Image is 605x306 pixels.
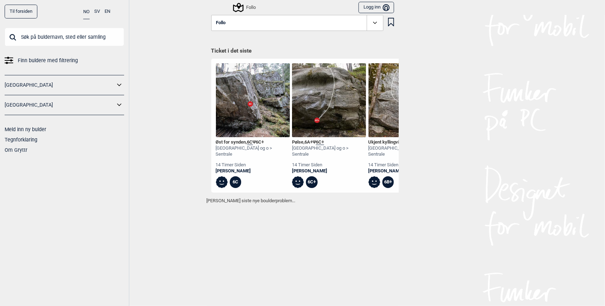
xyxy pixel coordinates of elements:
input: Søk på buldernavn, sted eller samling [5,28,124,46]
span: 6A+ [304,139,313,145]
img: Ost for synden 200329 [216,63,290,137]
a: Om Gryttr [5,147,27,153]
button: EN [105,5,110,18]
img: Ukjent kyllingvinge 230902 [368,63,442,137]
div: [GEOGRAPHIC_DATA] og o > Sentrale [216,145,290,157]
div: [GEOGRAPHIC_DATA] og o > Sentrale [292,145,366,157]
div: Øst for synden , Ψ [216,139,290,145]
button: SV [94,5,100,18]
button: Logg inn [359,2,394,14]
div: 14 timer siden [292,162,366,168]
a: Finn buldere med filtrering [5,55,124,66]
span: 6C [247,139,253,145]
a: Tegnforklaring [5,137,37,143]
img: Polse SS 200526 [292,63,366,137]
div: Follo [234,3,256,12]
span: 6C+ [316,139,324,145]
div: Pølse , Ψ [292,139,366,145]
button: Follo [211,15,383,31]
h1: Ticket i det siste [211,47,394,55]
div: 6B+ [382,176,394,188]
span: 6C+ [256,139,264,145]
div: 6C [230,176,242,188]
p: [PERSON_NAME] siste nye boulderproblem... [207,197,399,204]
span: Finn buldere med filtrering [18,55,78,66]
a: [GEOGRAPHIC_DATA] [5,100,115,110]
div: 14 timer siden [216,162,290,168]
div: 6C+ [306,176,318,188]
a: [PERSON_NAME] [216,168,290,174]
div: [GEOGRAPHIC_DATA] og o > Sentrale [368,145,442,157]
a: Meld inn ny bulder [5,127,46,132]
div: Ukjent kyllingvinge , [368,139,442,145]
a: [GEOGRAPHIC_DATA] [5,80,115,90]
a: [PERSON_NAME] [292,168,366,174]
a: [PERSON_NAME] [368,168,442,174]
span: Follo [216,20,226,26]
button: NO [83,5,90,19]
div: 14 timer siden [368,162,442,168]
a: Til forsiden [5,5,37,18]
